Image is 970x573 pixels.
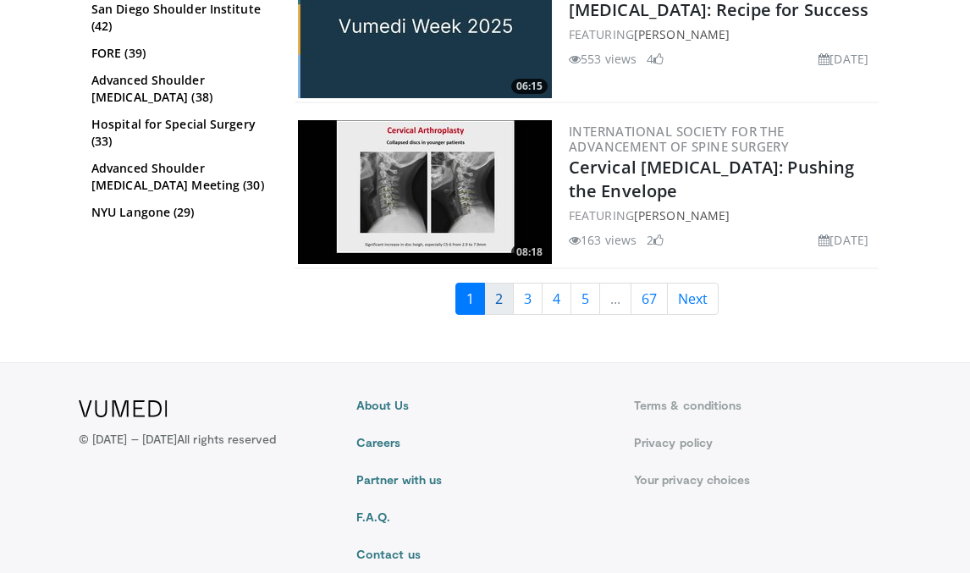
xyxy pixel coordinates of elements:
[177,432,276,446] span: All rights reserved
[569,25,875,43] div: FEATURING
[356,471,614,488] a: Partner with us
[569,123,789,155] a: International Society for the Advancement of Spine Surgery
[511,79,548,94] span: 06:15
[634,397,891,414] a: Terms & conditions
[356,509,614,526] a: F.A.Q.
[634,207,730,223] a: [PERSON_NAME]
[569,231,637,249] li: 163 views
[818,50,868,68] li: [DATE]
[542,283,571,315] a: 4
[818,231,868,249] li: [DATE]
[455,283,485,315] a: 1
[513,283,543,315] a: 3
[91,204,265,221] a: NYU Langone (29)
[356,546,614,563] a: Contact us
[79,431,277,448] p: © [DATE] – [DATE]
[631,283,668,315] a: 67
[298,120,552,264] a: 08:18
[634,26,730,42] a: [PERSON_NAME]
[91,116,265,150] a: Hospital for Special Surgery (33)
[667,283,719,315] a: Next
[91,160,265,194] a: Advanced Shoulder [MEDICAL_DATA] Meeting (30)
[91,72,265,106] a: Advanced Shoulder [MEDICAL_DATA] (38)
[570,283,600,315] a: 5
[569,50,637,68] li: 553 views
[569,207,875,224] div: FEATURING
[91,1,265,35] a: San Diego Shoulder Institute (42)
[295,283,879,315] nav: Search results pages
[298,120,552,264] img: 85b2a4bd-92b1-4e15-b888-92ebb359774c.300x170_q85_crop-smart_upscale.jpg
[79,400,168,417] img: VuMedi Logo
[511,245,548,260] span: 08:18
[647,231,664,249] li: 2
[634,434,891,451] a: Privacy policy
[484,283,514,315] a: 2
[356,397,614,414] a: About Us
[647,50,664,68] li: 4
[569,156,854,202] a: Cervical [MEDICAL_DATA]: Pushing the Envelope
[634,471,891,488] a: Your privacy choices
[356,434,614,451] a: Careers
[91,45,265,62] a: FORE (39)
